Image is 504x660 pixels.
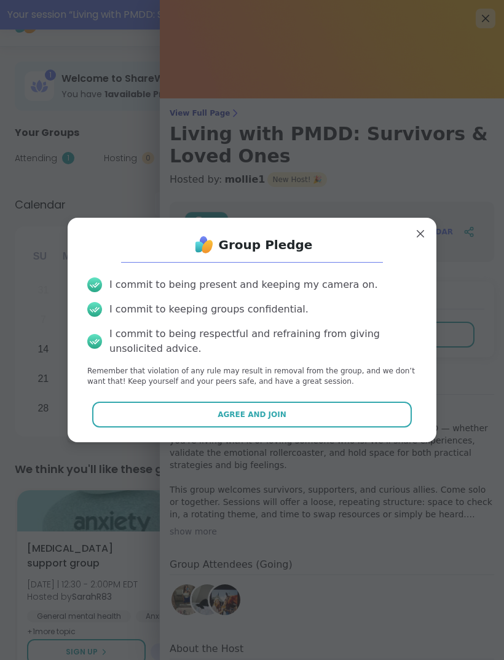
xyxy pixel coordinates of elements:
[218,409,286,420] span: Agree and Join
[109,277,377,292] div: I commit to being present and keeping my camera on.
[109,302,309,317] div: I commit to keeping groups confidential.
[219,236,313,253] h1: Group Pledge
[87,366,417,387] p: Remember that violation of any rule may result in removal from the group, and we don’t want that!...
[192,233,216,257] img: ShareWell Logo
[109,327,417,356] div: I commit to being respectful and refraining from giving unsolicited advice.
[92,402,412,427] button: Agree and Join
